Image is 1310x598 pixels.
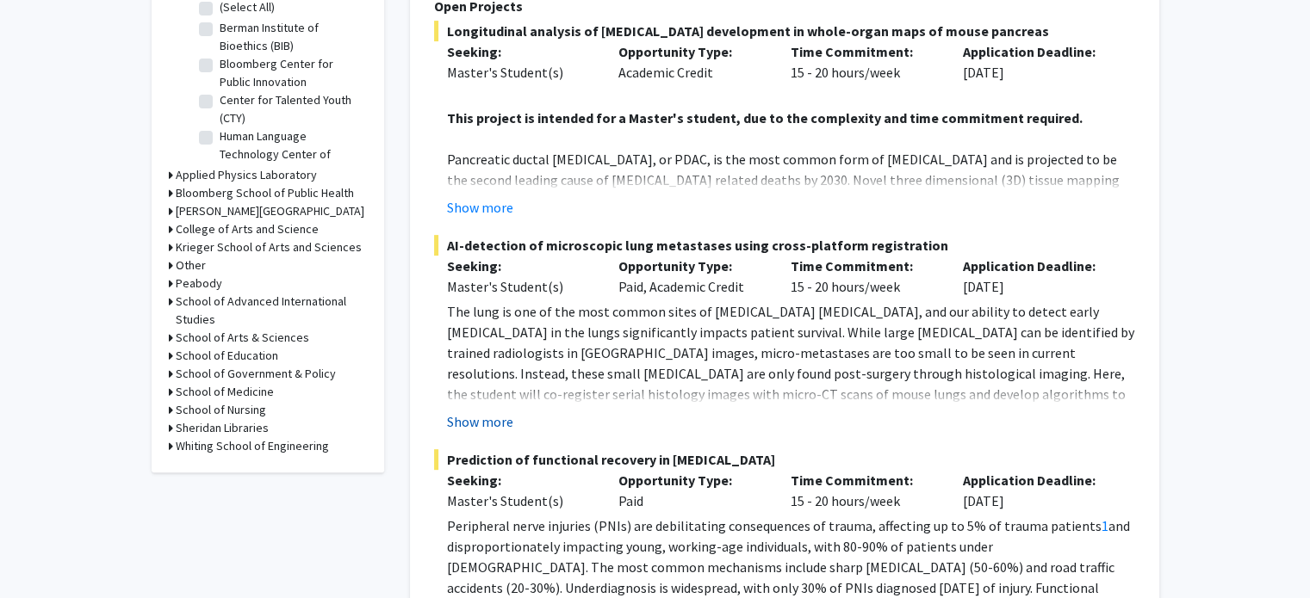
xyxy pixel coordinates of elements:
label: Center for Talented Youth (CTY) [220,91,363,127]
span: Longitudinal analysis of [MEDICAL_DATA] development in whole-organ maps of mouse pancreas [434,21,1135,41]
p: Time Commitment: [791,256,937,276]
label: Human Language Technology Center of Excellence (HLTCOE) [220,127,363,182]
div: Master's Student(s) [447,490,593,511]
h3: Applied Physics Laboratory [176,166,317,184]
div: Paid, Academic Credit [605,256,778,297]
p: The lung is one of the most common sites of [MEDICAL_DATA] [MEDICAL_DATA], and our ability to det... [447,301,1135,487]
iframe: Chat [13,521,73,585]
h3: Other [176,256,206,274]
h3: School of Education [176,347,278,365]
p: Time Commitment: [791,41,937,62]
label: Bloomberg Center for Public Innovation [220,55,363,91]
p: Pancreatic ductal [MEDICAL_DATA], or PDAC, is the most common form of [MEDICAL_DATA] and is proje... [447,149,1135,293]
div: Master's Student(s) [447,276,593,297]
div: [DATE] [950,41,1122,83]
p: Seeking: [447,470,593,490]
h3: Whiting School of Engineering [176,437,329,455]
p: Time Commitment: [791,470,937,490]
div: 15 - 20 hours/week [778,256,950,297]
h3: Krieger School of Arts and Sciences [176,238,362,256]
p: Seeking: [447,256,593,276]
h3: Bloomberg School of Public Health [176,184,354,202]
span: AI-detection of microscopic lung metastases using cross-platform registration [434,235,1135,256]
div: Master's Student(s) [447,62,593,83]
div: 15 - 20 hours/week [778,470,950,511]
p: Opportunity Type: [618,470,765,490]
strong: This project is intended for a Master's student, due to the complexity and time commitment required. [447,109,1083,126]
a: 1 [1102,517,1108,534]
div: [DATE] [950,256,1122,297]
div: [DATE] [950,470,1122,511]
h3: Peabody [176,274,222,293]
p: Application Deadline: [963,41,1109,62]
label: Berman Institute of Bioethics (BIB) [220,19,363,55]
div: Academic Credit [605,41,778,83]
div: 15 - 20 hours/week [778,41,950,83]
h3: School of Advanced International Studies [176,293,367,329]
div: Paid [605,470,778,511]
h3: [PERSON_NAME][GEOGRAPHIC_DATA] [176,202,364,220]
h3: School of Arts & Sciences [176,329,309,347]
span: Prediction of functional recovery in [MEDICAL_DATA] [434,449,1135,470]
h3: College of Arts and Science [176,220,319,238]
p: Application Deadline: [963,470,1109,490]
p: Opportunity Type: [618,256,765,276]
p: Opportunity Type: [618,41,765,62]
p: Application Deadline: [963,256,1109,276]
button: Show more [447,197,513,218]
h3: School of Government & Policy [176,365,336,383]
p: Seeking: [447,41,593,62]
button: Show more [447,411,513,432]
h3: Sheridan Libraries [176,419,269,437]
span: Peripheral nerve injuries (PNIs) are debilitating consequences of trauma, affecting up to 5% of t... [447,517,1102,534]
h3: School of Nursing [176,401,266,419]
h3: School of Medicine [176,383,274,401]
